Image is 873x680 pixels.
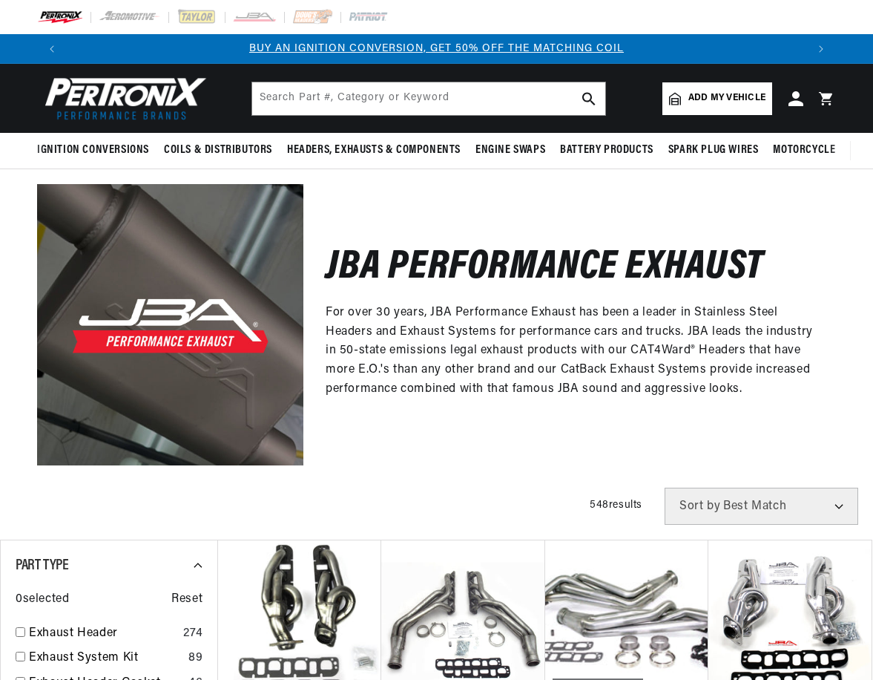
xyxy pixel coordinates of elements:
a: Add my vehicle [662,82,772,115]
img: JBA Performance Exhaust [37,184,303,465]
div: Announcement [67,41,806,57]
summary: Coils & Distributors [157,133,280,168]
span: Sort by [679,500,720,512]
button: search button [573,82,605,115]
summary: Motorcycle [765,133,843,168]
span: Add my vehicle [688,91,765,105]
div: 89 [188,649,202,668]
a: BUY AN IGNITION CONVERSION, GET 50% OFF THE MATCHING COIL [249,43,624,54]
span: Reset [171,590,202,609]
div: 1 of 3 [67,41,806,57]
span: 548 results [590,500,642,511]
span: Ignition Conversions [37,143,149,158]
summary: Spark Plug Wires [661,133,766,168]
summary: Engine Swaps [468,133,553,168]
button: Translation missing: en.sections.announcements.previous_announcement [37,34,67,64]
h2: JBA Performance Exhaust [326,251,763,286]
div: 274 [183,624,202,644]
span: Spark Plug Wires [668,143,759,158]
p: For over 30 years, JBA Performance Exhaust has been a leader in Stainless Steel Headers and Exhau... [326,304,814,399]
span: 0 selected [16,590,69,609]
summary: Battery Products [553,133,661,168]
a: Exhaust System Kit [29,649,182,668]
span: Headers, Exhausts & Components [287,143,461,158]
span: Motorcycle [773,143,835,158]
input: Search Part #, Category or Keyword [252,82,605,115]
button: Translation missing: en.sections.announcements.next_announcement [806,34,836,64]
span: Battery Products [560,143,653,158]
span: Coils & Distributors [164,143,272,158]
span: Engine Swaps [475,143,545,158]
a: Exhaust Header [29,624,177,644]
span: Part Type [16,558,68,573]
summary: Headers, Exhausts & Components [280,133,468,168]
img: Pertronix [37,73,208,124]
summary: Ignition Conversions [37,133,157,168]
select: Sort by [665,488,858,525]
